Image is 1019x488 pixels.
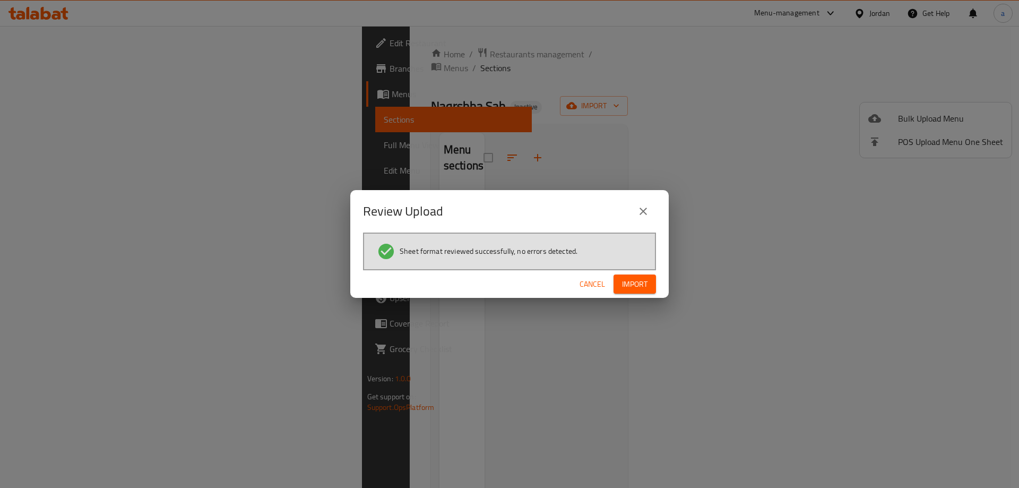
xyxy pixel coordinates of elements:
[631,199,656,224] button: close
[580,278,605,291] span: Cancel
[575,275,609,294] button: Cancel
[614,275,656,294] button: Import
[400,246,577,256] span: Sheet format reviewed successfully, no errors detected.
[622,278,647,291] span: Import
[363,203,443,220] h2: Review Upload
